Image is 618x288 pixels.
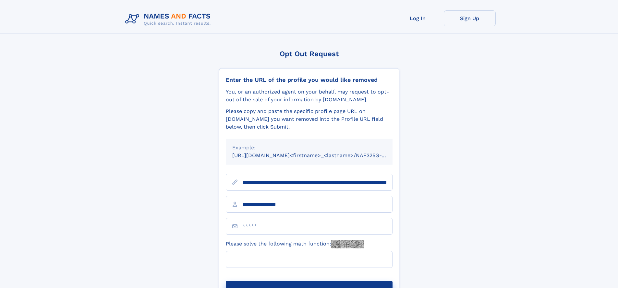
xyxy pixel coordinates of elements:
[226,240,364,248] label: Please solve the following math function:
[226,76,393,83] div: Enter the URL of the profile you would like removed
[232,152,405,158] small: [URL][DOMAIN_NAME]<firstname>_<lastname>/NAF325G-xxxxxxxx
[444,10,496,26] a: Sign Up
[226,88,393,104] div: You, or an authorized agent on your behalf, may request to opt-out of the sale of your informatio...
[232,144,386,152] div: Example:
[226,107,393,131] div: Please copy and paste the specific profile page URL on [DOMAIN_NAME] you want removed into the Pr...
[392,10,444,26] a: Log In
[123,10,216,28] img: Logo Names and Facts
[219,50,399,58] div: Opt Out Request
